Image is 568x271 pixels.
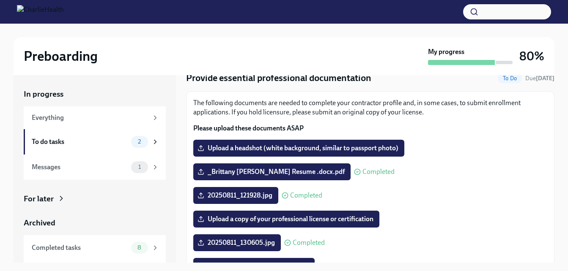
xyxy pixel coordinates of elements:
[24,193,54,204] div: For later
[17,5,64,19] img: CharlieHealth
[24,48,98,65] h2: Preboarding
[32,163,128,172] div: Messages
[193,187,278,204] label: 20250811_121928.jpg
[193,234,281,251] label: 20250811_130605.jpg
[193,124,304,132] strong: Please upload these documents ASAP
[133,138,146,145] span: 2
[186,72,371,84] h4: Provide essential professional documentation
[199,215,373,223] span: Upload a copy of your professional license or certification
[498,75,522,81] span: To Do
[199,144,398,152] span: Upload a headshot (white background, similar to passport photo)
[199,191,272,200] span: 20250811_121928.jpg
[24,217,166,228] a: Archived
[193,140,404,157] label: Upload a headshot (white background, similar to passport photo)
[519,49,544,64] h3: 80%
[199,238,275,247] span: 20250811_130605.jpg
[525,74,554,82] span: August 17th, 2025 09:00
[199,262,309,271] span: Upload your malpractice insurance
[133,164,146,170] span: 1
[290,192,322,199] span: Completed
[293,239,325,246] span: Completed
[24,235,166,260] a: Completed tasks8
[199,168,345,176] span: _Brittany [PERSON_NAME] Resume .docx.pdf
[24,154,166,180] a: Messages1
[362,168,395,175] span: Completed
[32,243,128,252] div: Completed tasks
[32,113,148,122] div: Everything
[428,47,464,57] strong: My progress
[24,89,166,100] a: In progress
[32,137,128,146] div: To do tasks
[536,75,554,82] strong: [DATE]
[24,193,166,204] a: For later
[24,129,166,154] a: To do tasks2
[525,75,554,82] span: Due
[193,98,547,117] p: The following documents are needed to complete your contractor profile and, in some cases, to sub...
[132,244,146,251] span: 8
[24,106,166,129] a: Everything
[193,163,351,180] label: _Brittany [PERSON_NAME] Resume .docx.pdf
[193,211,379,228] label: Upload a copy of your professional license or certification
